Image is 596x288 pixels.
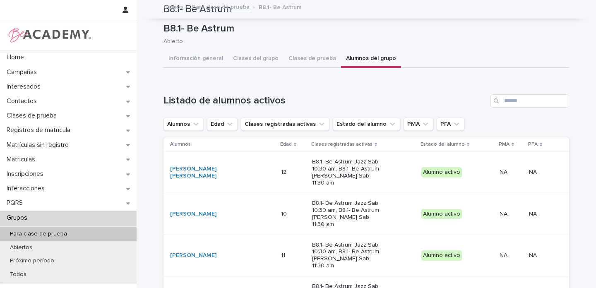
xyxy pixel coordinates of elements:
p: NA [529,209,538,218]
p: 12 [281,167,288,176]
p: B8.1- Be Astrum [259,2,301,11]
button: Estado del alumno [333,118,400,131]
button: PMA [404,118,433,131]
p: Contactos [3,97,43,105]
tr: [PERSON_NAME] 1111 B8.1- Be Astrum Jazz Sab 10:30 am, B8.1- Be Astrum [PERSON_NAME] Sab 11:30 amA... [163,235,569,276]
p: B8.1- Be Astrum Jazz Sab 10:30 am, B8.1- Be Astrum [PERSON_NAME] Sab 11:30 am [312,200,381,228]
button: Clases del grupo [228,50,284,68]
p: B8.1- Be Astrum Jazz Sab 10:30 am, B8.1- Be Astrum [PERSON_NAME] Sab 11:30 am [312,158,381,186]
p: Todos [3,271,33,278]
p: B8.1- Be Astrum [163,23,566,35]
a: Para clase de prueba [192,2,250,11]
p: Estado del alumno [421,140,465,149]
a: [PERSON_NAME] [PERSON_NAME] [170,166,239,180]
p: Matriculas [3,156,42,163]
a: [PERSON_NAME] [170,211,216,218]
p: 10 [281,209,288,218]
p: Clases de prueba [3,112,63,120]
button: Edad [207,118,238,131]
p: Interacciones [3,185,51,192]
button: PFA [437,118,464,131]
p: Grupos [3,214,34,222]
tr: [PERSON_NAME] [PERSON_NAME] 1212 B8.1- Be Astrum Jazz Sab 10:30 am, B8.1- Be Astrum [PERSON_NAME]... [163,152,569,193]
p: NA [529,250,538,259]
button: Alumnos [163,118,204,131]
p: 11 [281,250,287,259]
tr: [PERSON_NAME] 1010 B8.1- Be Astrum Jazz Sab 10:30 am, B8.1- Be Astrum [PERSON_NAME] Sab 11:30 amA... [163,193,569,235]
p: Abiertos [3,244,39,251]
p: Clases registradas activas [311,140,372,149]
p: Para clase de prueba [3,230,74,238]
h1: Listado de alumnos activos [163,95,487,107]
p: NA [529,167,538,176]
div: Alumno activo [421,250,462,261]
button: Clases de prueba [284,50,341,68]
a: Grupos [163,2,183,11]
img: WPrjXfSUmiLcdUfaYY4Q [7,27,91,43]
p: PQRS [3,199,29,207]
button: Alumnos del grupo [341,50,401,68]
p: Registros de matrícula [3,126,77,134]
a: [PERSON_NAME] [170,252,216,259]
p: Abierto [163,38,562,45]
div: Alumno activo [421,209,462,219]
p: NA [500,167,509,176]
p: PMA [499,140,509,149]
div: Alumno activo [421,167,462,178]
p: Inscripciones [3,170,50,178]
p: Interesados [3,83,47,91]
p: Campañas [3,68,43,76]
button: Información general [163,50,228,68]
p: NA [500,209,509,218]
p: Home [3,53,31,61]
p: Alumnos [170,140,191,149]
input: Search [490,94,569,108]
p: Matrículas sin registro [3,141,75,149]
p: Edad [280,140,292,149]
button: Clases registradas activas [241,118,329,131]
p: PFA [528,140,538,149]
p: B8.1- Be Astrum Jazz Sab 10:30 am, B8.1- Be Astrum [PERSON_NAME] Sab 11:30 am [312,242,381,269]
p: Próximo período [3,257,61,264]
p: NA [500,250,509,259]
